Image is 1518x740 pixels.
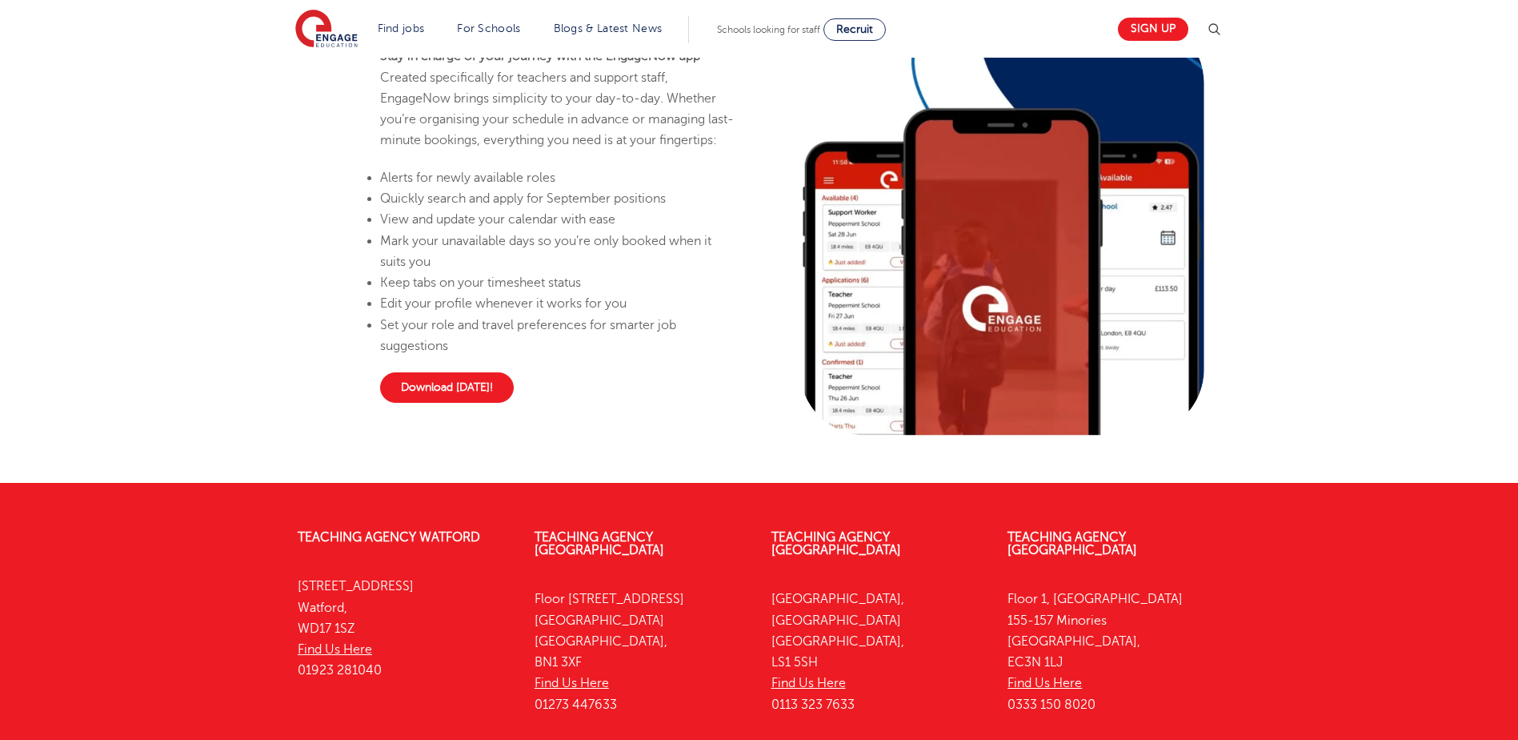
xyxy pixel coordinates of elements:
[717,24,820,35] span: Schools looking for staff
[771,589,984,715] p: [GEOGRAPHIC_DATA], [GEOGRAPHIC_DATA] [GEOGRAPHIC_DATA], LS1 5SH 0113 323 7633
[380,315,738,357] li: Set your role and travel preferences for smarter job suggestions
[554,22,663,34] a: Blogs & Latest News
[535,530,664,557] a: Teaching Agency [GEOGRAPHIC_DATA]
[380,272,738,293] li: Keep tabs on your timesheet status
[1007,530,1137,557] a: Teaching Agency [GEOGRAPHIC_DATA]
[1118,18,1188,41] a: Sign up
[380,167,738,188] li: Alerts for newly available roles
[535,676,609,690] a: Find Us Here
[380,231,738,273] li: Mark your unavailable days so you’re only booked when it suits you
[378,22,425,34] a: Find jobs
[380,209,738,230] li: View and update your calendar with ease
[535,589,747,715] p: Floor [STREET_ADDRESS] [GEOGRAPHIC_DATA] [GEOGRAPHIC_DATA], BN1 3XF 01273 447633
[298,642,372,657] a: Find Us Here
[823,18,886,41] a: Recruit
[380,46,738,151] p: Created specifically for teachers and support staff, EngageNow brings simplicity to your day-to-d...
[298,576,511,681] p: [STREET_ADDRESS] Watford, WD17 1SZ 01923 281040
[1007,676,1082,690] a: Find Us Here
[457,22,520,34] a: For Schools
[295,10,358,50] img: Engage Education
[771,530,901,557] a: Teaching Agency [GEOGRAPHIC_DATA]
[771,676,846,690] a: Find Us Here
[836,23,873,35] span: Recruit
[380,372,514,403] a: Download [DATE]!
[1007,589,1220,715] p: Floor 1, [GEOGRAPHIC_DATA] 155-157 Minories [GEOGRAPHIC_DATA], EC3N 1LJ 0333 150 8020
[380,293,738,314] li: Edit your profile whenever it works for you
[380,188,738,209] li: Quickly search and apply for September positions
[298,530,480,545] a: Teaching Agency Watford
